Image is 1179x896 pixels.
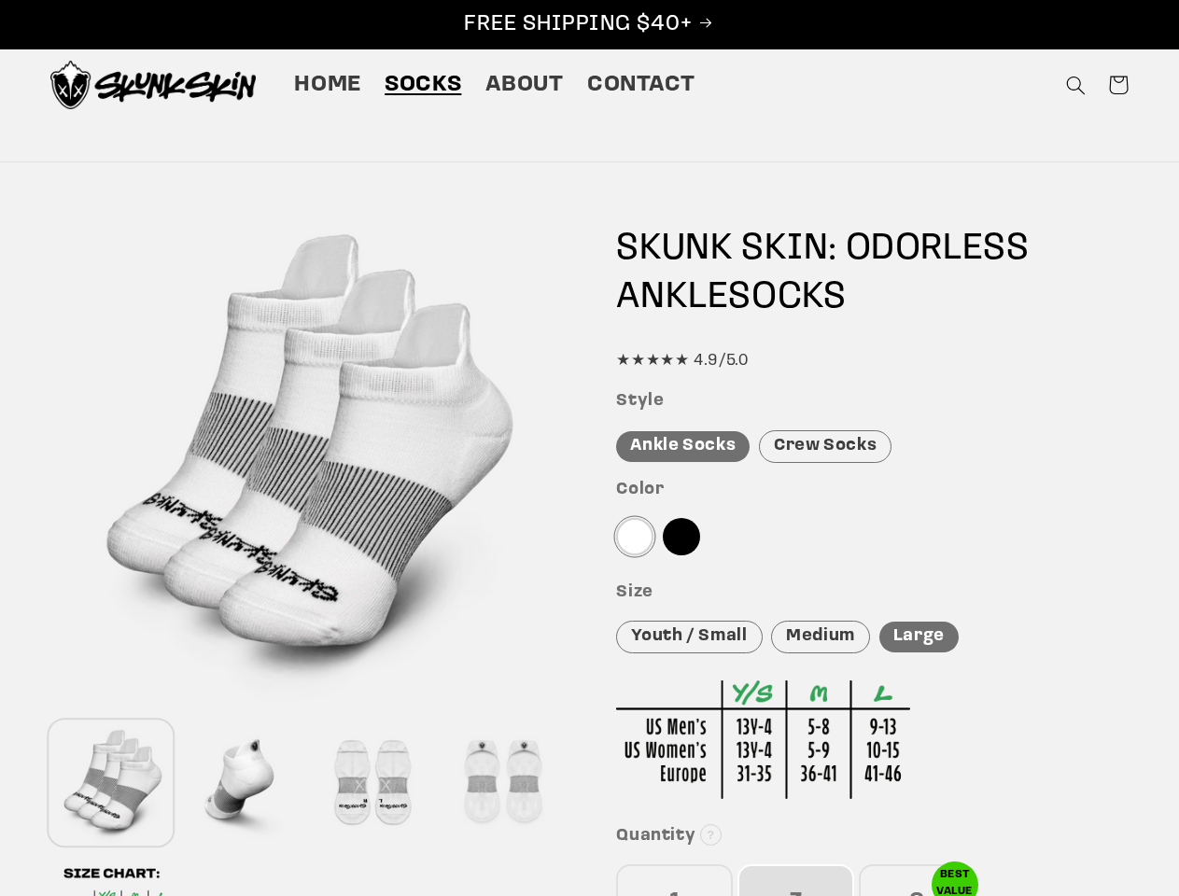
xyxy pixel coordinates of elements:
[283,59,373,111] a: Home
[616,680,910,799] img: Sizing Chart
[485,71,564,100] span: About
[294,71,361,100] span: Home
[575,59,707,111] a: Contact
[616,391,1129,413] h3: Style
[879,622,959,652] div: Large
[616,347,1129,375] div: ★★★★★ 4.9/5.0
[616,480,1129,501] h3: Color
[616,582,1129,604] h3: Size
[759,430,891,463] div: Crew Socks
[373,59,473,111] a: Socks
[616,431,750,462] div: Ankle Socks
[385,71,461,100] span: Socks
[616,279,728,316] span: ANKLE
[20,10,1159,39] p: FREE SHIPPING $40+
[473,59,575,111] a: About
[50,61,256,109] img: Skunk Skin Anti-Odor Socks.
[771,621,870,653] div: Medium
[616,826,1129,847] h3: Quantity
[1054,63,1097,106] summary: Search
[587,71,695,100] span: Contact
[616,225,1129,322] h1: SKUNK SKIN: ODORLESS SOCKS
[616,621,762,653] div: Youth / Small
